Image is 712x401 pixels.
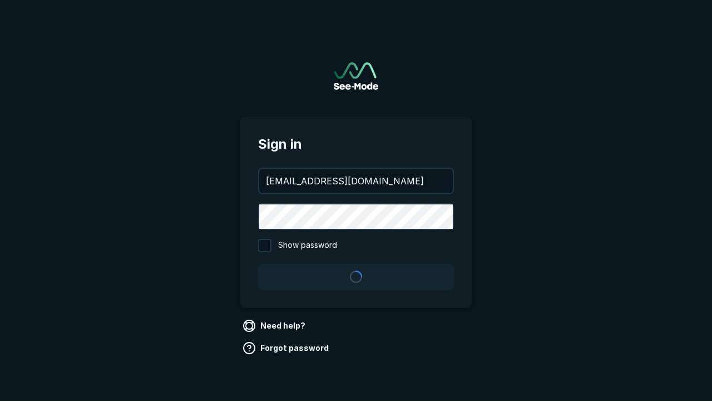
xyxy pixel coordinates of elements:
img: See-Mode Logo [334,62,378,90]
span: Sign in [258,134,454,154]
a: Forgot password [240,339,333,357]
a: Need help? [240,317,310,335]
span: Show password [278,239,337,252]
a: Go to sign in [334,62,378,90]
input: your@email.com [259,169,453,193]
